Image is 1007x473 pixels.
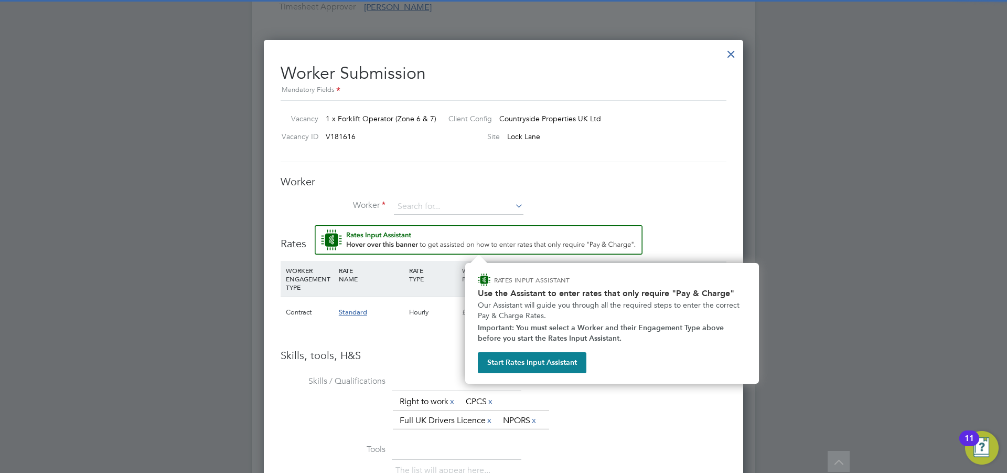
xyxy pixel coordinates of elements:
[530,414,538,427] a: x
[281,225,726,250] h3: Rates
[565,261,618,288] div: EMPLOYER COST
[326,114,436,123] span: 1 x Forklift Operator (Zone 6 & 7)
[276,132,318,141] label: Vacancy ID
[281,55,726,96] h2: Worker Submission
[478,300,746,321] p: Our Assistant will guide you through all the required steps to enter the correct Pay & Charge Rates.
[499,414,542,428] li: NPORS
[406,297,459,328] div: Hourly
[965,431,999,465] button: Open Resource Center, 11 new notifications
[459,261,512,288] div: WORKER PAY RATE
[494,276,626,285] p: RATES INPUT ASSISTANT
[283,297,336,328] div: Contract
[671,261,724,297] div: AGENCY CHARGE RATE
[465,263,759,384] div: How to input Rates that only require Pay & Charge
[440,114,492,123] label: Client Config
[478,274,490,286] img: ENGAGE Assistant Icon
[336,261,406,288] div: RATE NAME
[395,414,497,428] li: Full UK Drivers Licence
[499,114,601,123] span: Countryside Properties UK Ltd
[478,288,746,298] h2: Use the Assistant to enter rates that only require "Pay & Charge"
[276,114,318,123] label: Vacancy
[486,414,493,427] a: x
[339,308,367,317] span: Standard
[487,395,494,408] a: x
[459,297,512,328] div: £0.00
[283,261,336,297] div: WORKER ENGAGEMENT TYPE
[462,395,498,409] li: CPCS
[965,438,974,452] div: 11
[406,261,459,288] div: RATE TYPE
[281,376,385,387] label: Skills / Qualifications
[281,349,726,362] h3: Skills, tools, H&S
[478,323,726,343] strong: Important: You must select a Worker and their Engagement Type above before you start the Rates In...
[478,352,586,373] button: Start Rates Input Assistant
[326,132,356,141] span: V181616
[512,261,565,288] div: HOLIDAY PAY
[440,132,500,141] label: Site
[281,175,726,188] h3: Worker
[281,444,385,455] label: Tools
[394,199,523,215] input: Search for...
[281,200,385,211] label: Worker
[618,261,671,288] div: AGENCY MARKUP
[448,395,456,408] a: x
[507,132,540,141] span: Lock Lane
[315,225,642,255] button: Rate Assistant
[281,85,726,96] div: Mandatory Fields
[395,395,460,409] li: Right to work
